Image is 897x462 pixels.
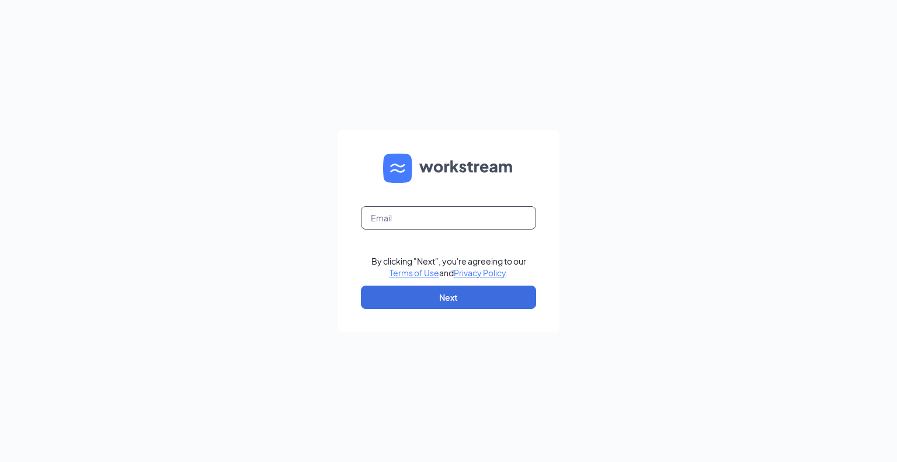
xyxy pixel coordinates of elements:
input: Email [361,206,536,230]
a: Privacy Policy [454,268,506,278]
a: Terms of Use [390,268,439,278]
img: WS logo and Workstream text [383,154,514,183]
button: Next [361,286,536,309]
div: By clicking "Next", you're agreeing to our and . [371,255,526,279]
